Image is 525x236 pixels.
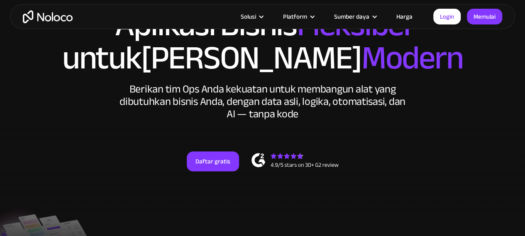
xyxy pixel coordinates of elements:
[283,11,307,22] font: Platform
[187,151,239,171] a: Daftar gratis
[440,11,454,22] font: Login
[230,11,273,22] div: Solusi
[120,79,405,124] font: Berikan tim Ops Anda kekuatan untuk membangun alat yang dibutuhkan bisnis Anda, dengan data asli,...
[324,11,386,22] div: Sumber daya
[141,27,361,89] font: [PERSON_NAME]
[396,11,413,22] font: Harga
[386,11,423,22] a: Harga
[361,27,463,89] font: Modern
[467,9,502,24] a: Memulai
[474,11,496,22] font: Memulai
[433,9,461,24] a: Login
[241,11,256,22] font: Solusi
[62,27,141,89] font: untuk
[23,10,73,23] a: rumah
[334,11,369,22] font: Sumber daya
[273,11,324,22] div: Platform
[195,156,230,167] font: Daftar gratis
